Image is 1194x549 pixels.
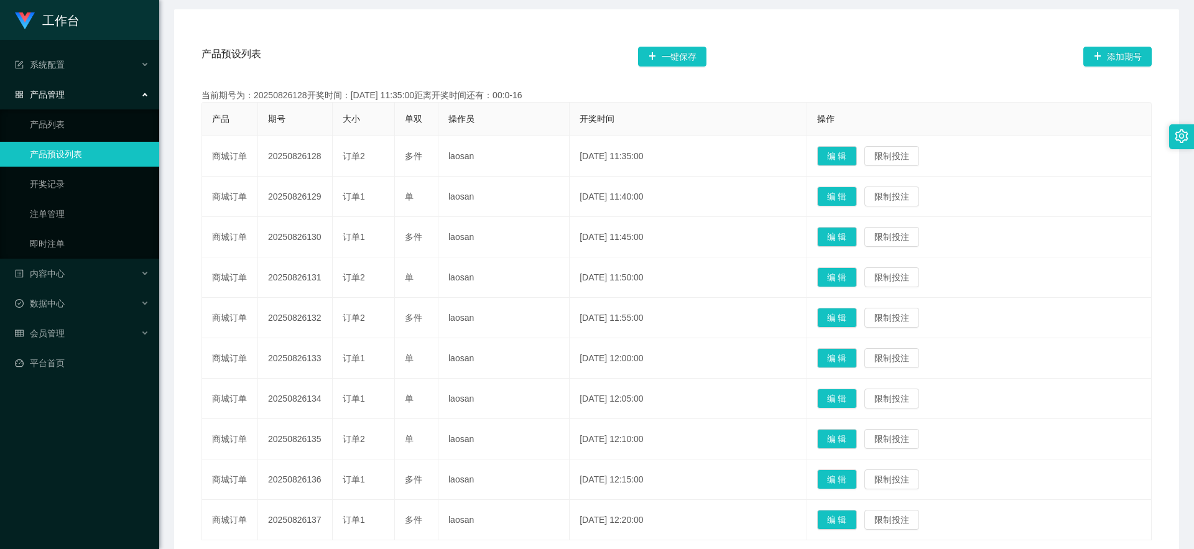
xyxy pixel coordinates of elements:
span: 订单2 [343,272,365,282]
span: 订单2 [343,434,365,444]
button: 编 辑 [817,308,857,328]
td: 20250826128 [258,136,333,177]
td: 20250826136 [258,459,333,500]
span: 多件 [405,474,422,484]
span: 单 [405,272,414,282]
a: 产品列表 [30,112,149,137]
td: [DATE] 11:35:00 [570,136,807,177]
span: 操作 [817,114,835,124]
button: 编 辑 [817,429,857,449]
span: 系统配置 [15,60,65,70]
button: 编 辑 [817,146,857,166]
td: 20250826135 [258,419,333,459]
button: 限制投注 [864,308,919,328]
td: laosan [438,500,570,540]
td: laosan [438,298,570,338]
td: [DATE] 11:45:00 [570,217,807,257]
i: 图标: setting [1175,129,1188,143]
div: 当前期号为：20250826128开奖时间：[DATE] 11:35:00距离开奖时间还有：00:0-16 [201,89,1152,102]
td: 商城订单 [202,136,258,177]
span: 单双 [405,114,422,124]
button: 限制投注 [864,510,919,530]
td: 商城订单 [202,338,258,379]
td: 20250826132 [258,298,333,338]
td: laosan [438,379,570,419]
i: 图标: table [15,329,24,338]
td: [DATE] 12:15:00 [570,459,807,500]
button: 编 辑 [817,389,857,408]
span: 订单1 [343,394,365,404]
td: 20250826133 [258,338,333,379]
td: [DATE] 11:40:00 [570,177,807,217]
button: 编 辑 [817,267,857,287]
span: 订单1 [343,474,365,484]
span: 内容中心 [15,269,65,279]
span: 订单2 [343,151,365,161]
td: 20250826137 [258,500,333,540]
span: 订单1 [343,353,365,363]
a: 即时注单 [30,231,149,256]
a: 开奖记录 [30,172,149,196]
td: 商城订单 [202,217,258,257]
span: 订单1 [343,232,365,242]
button: 限制投注 [864,429,919,449]
span: 单 [405,434,414,444]
td: [DATE] 11:50:00 [570,257,807,298]
button: 限制投注 [864,389,919,408]
span: 多件 [405,515,422,525]
span: 操作员 [448,114,474,124]
button: 限制投注 [864,227,919,247]
td: [DATE] 12:10:00 [570,419,807,459]
i: 图标: appstore-o [15,90,24,99]
h1: 工作台 [42,1,80,40]
img: logo.9652507e.png [15,12,35,30]
button: 编 辑 [817,510,857,530]
button: 编 辑 [817,227,857,247]
button: 编 辑 [817,348,857,368]
button: 图标: plus添加期号 [1083,47,1152,67]
td: laosan [438,177,570,217]
td: 商城订单 [202,177,258,217]
span: 产品 [212,114,229,124]
button: 限制投注 [864,187,919,206]
td: 20250826130 [258,217,333,257]
i: 图标: form [15,60,24,69]
td: laosan [438,257,570,298]
button: 编 辑 [817,469,857,489]
span: 单 [405,394,414,404]
td: [DATE] 12:00:00 [570,338,807,379]
td: 商城订单 [202,500,258,540]
td: [DATE] 12:05:00 [570,379,807,419]
td: 商城订单 [202,459,258,500]
td: [DATE] 12:20:00 [570,500,807,540]
span: 数据中心 [15,298,65,308]
td: 20250826129 [258,177,333,217]
span: 单 [405,191,414,201]
td: 20250826131 [258,257,333,298]
span: 产品预设列表 [201,47,261,67]
td: 商城订单 [202,379,258,419]
span: 多件 [405,151,422,161]
td: laosan [438,419,570,459]
a: 图标: dashboard平台首页 [15,351,149,376]
i: 图标: profile [15,269,24,278]
td: 商城订单 [202,298,258,338]
span: 会员管理 [15,328,65,338]
td: laosan [438,136,570,177]
td: laosan [438,338,570,379]
button: 图标: plus一键保存 [638,47,706,67]
td: 商城订单 [202,257,258,298]
td: 商城订单 [202,419,258,459]
a: 注单管理 [30,201,149,226]
span: 开奖时间 [580,114,614,124]
button: 限制投注 [864,348,919,368]
span: 期号 [268,114,285,124]
span: 订单2 [343,313,365,323]
button: 限制投注 [864,146,919,166]
button: 编 辑 [817,187,857,206]
span: 订单1 [343,515,365,525]
span: 单 [405,353,414,363]
button: 限制投注 [864,469,919,489]
span: 大小 [343,114,360,124]
span: 多件 [405,313,422,323]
